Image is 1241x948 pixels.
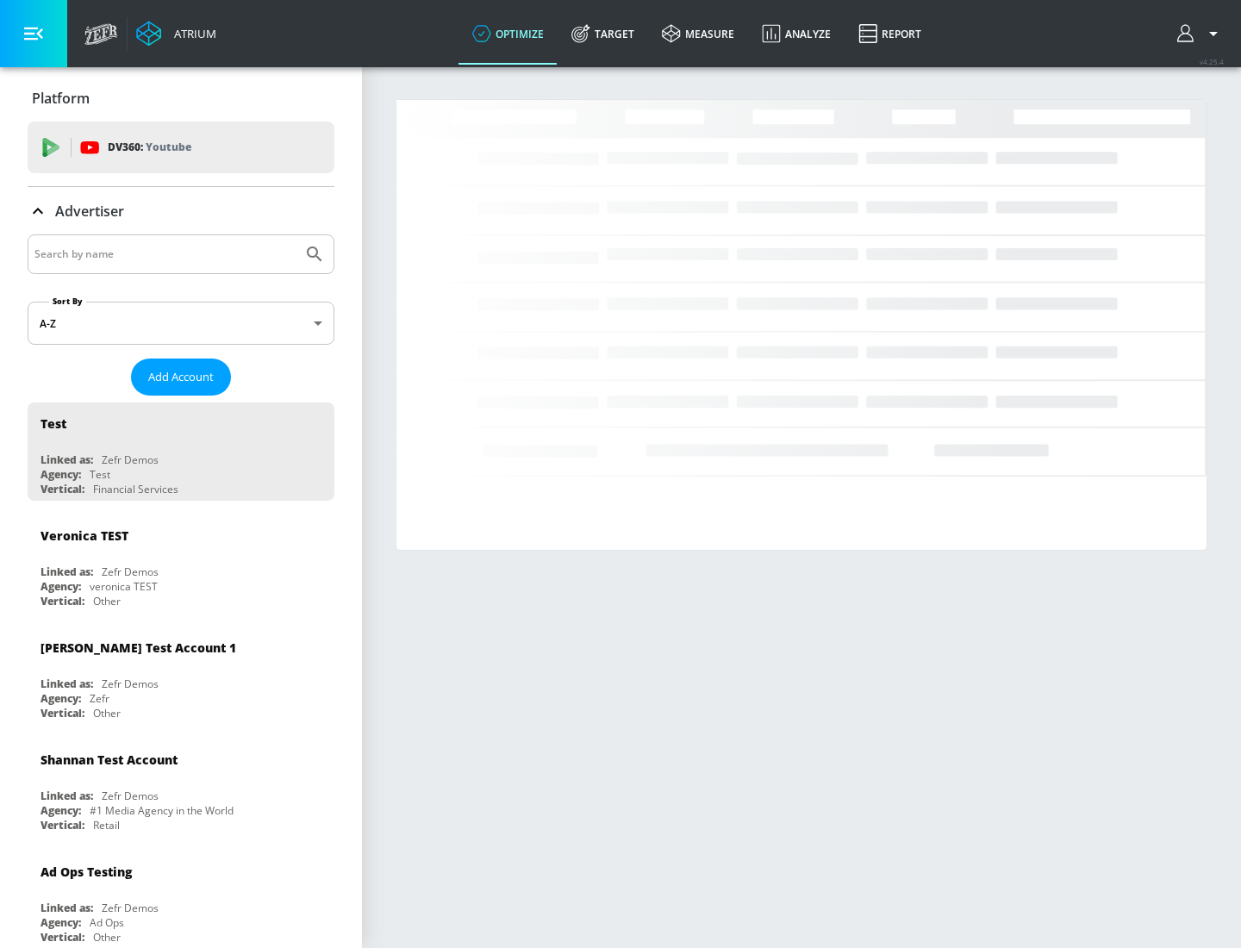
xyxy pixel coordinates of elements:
[102,901,159,915] div: Zefr Demos
[90,803,234,818] div: #1 Media Agency in the World
[28,515,334,613] div: Veronica TESTLinked as:Zefr DemosAgency:veronica TESTVertical:Other
[34,243,296,265] input: Search by name
[41,452,93,467] div: Linked as:
[93,930,121,945] div: Other
[458,3,558,65] a: optimize
[41,677,93,691] div: Linked as:
[648,3,748,65] a: measure
[41,691,81,706] div: Agency:
[41,789,93,803] div: Linked as:
[41,527,128,544] div: Veronica TEST
[28,302,334,345] div: A-Z
[28,739,334,837] div: Shannan Test AccountLinked as:Zefr DemosAgency:#1 Media Agency in the WorldVertical:Retail
[167,26,216,41] div: Atrium
[28,187,334,235] div: Advertiser
[108,138,191,157] p: DV360:
[41,915,81,930] div: Agency:
[845,3,935,65] a: Report
[146,138,191,156] p: Youtube
[102,677,159,691] div: Zefr Demos
[28,402,334,501] div: TestLinked as:Zefr DemosAgency:TestVertical:Financial Services
[41,415,66,432] div: Test
[90,467,110,482] div: Test
[41,752,178,768] div: Shannan Test Account
[93,482,178,496] div: Financial Services
[41,467,81,482] div: Agency:
[131,359,231,396] button: Add Account
[41,901,93,915] div: Linked as:
[55,202,124,221] p: Advertiser
[49,296,86,307] label: Sort By
[41,639,236,656] div: [PERSON_NAME] Test Account 1
[41,706,84,720] div: Vertical:
[102,564,159,579] div: Zefr Demos
[41,930,84,945] div: Vertical:
[41,482,84,496] div: Vertical:
[41,564,93,579] div: Linked as:
[90,579,158,594] div: veronica TEST
[93,818,120,833] div: Retail
[102,452,159,467] div: Zefr Demos
[102,789,159,803] div: Zefr Demos
[28,627,334,725] div: [PERSON_NAME] Test Account 1Linked as:Zefr DemosAgency:ZefrVertical:Other
[41,594,84,608] div: Vertical:
[41,864,132,880] div: Ad Ops Testing
[28,74,334,122] div: Platform
[28,122,334,173] div: DV360: Youtube
[748,3,845,65] a: Analyze
[148,367,214,387] span: Add Account
[1200,57,1224,66] span: v 4.25.4
[90,691,109,706] div: Zefr
[558,3,648,65] a: Target
[136,21,216,47] a: Atrium
[32,89,90,108] p: Platform
[93,706,121,720] div: Other
[90,915,124,930] div: Ad Ops
[41,803,81,818] div: Agency:
[93,594,121,608] div: Other
[41,818,84,833] div: Vertical:
[41,579,81,594] div: Agency:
